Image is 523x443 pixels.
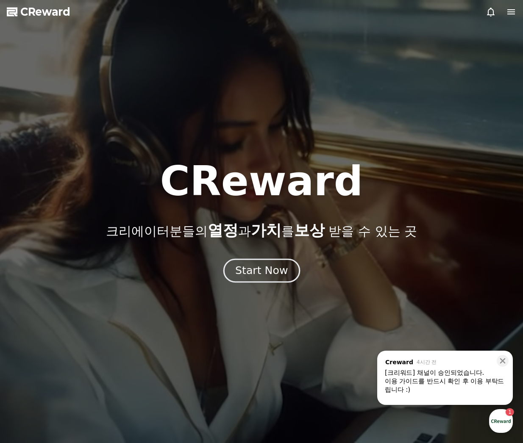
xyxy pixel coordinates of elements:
[20,5,70,19] span: CReward
[78,282,88,288] span: 대화
[3,269,56,290] a: 홈
[106,222,417,239] p: 크리에이터분들의 과 를 받을 수 있는 곳
[7,5,70,19] a: CReward
[131,281,141,288] span: 설정
[223,259,300,283] button: Start Now
[109,269,163,290] a: 설정
[294,221,325,239] span: 보상
[235,263,288,278] div: Start Now
[208,221,238,239] span: 열정
[160,161,363,202] h1: CReward
[251,221,281,239] span: 가치
[27,281,32,288] span: 홈
[56,269,109,290] a: 1대화
[225,268,298,276] a: Start Now
[86,268,89,275] span: 1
